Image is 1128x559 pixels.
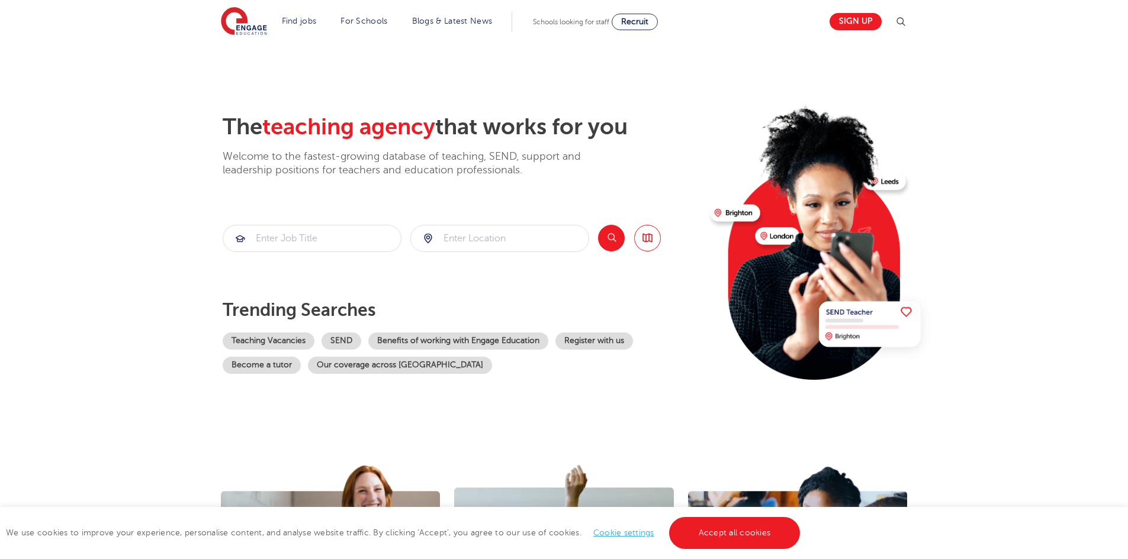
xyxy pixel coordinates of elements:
[308,357,492,374] a: Our coverage across [GEOGRAPHIC_DATA]
[221,7,267,37] img: Engage Education
[830,13,882,30] a: Sign up
[282,17,317,25] a: Find jobs
[410,225,589,252] div: Submit
[598,225,625,251] button: Search
[223,332,314,350] a: Teaching Vacancies
[223,225,401,251] input: Submit
[368,332,548,350] a: Benefits of working with Engage Education
[322,332,361,350] a: SEND
[223,299,700,321] p: Trending searches
[669,517,801,549] a: Accept all cookies
[340,17,387,25] a: For Schools
[223,357,301,374] a: Become a tutor
[411,225,589,251] input: Submit
[612,14,658,30] a: Recruit
[555,332,633,350] a: Register with us
[533,18,609,26] span: Schools looking for staff
[412,17,493,25] a: Blogs & Latest News
[593,528,654,537] a: Cookie settings
[223,150,613,177] p: Welcome to the fastest-growing database of teaching, SEND, support and leadership positions for t...
[223,225,401,252] div: Submit
[223,114,700,141] h2: The that works for you
[621,17,648,26] span: Recruit
[262,114,435,140] span: teaching agency
[6,528,803,537] span: We use cookies to improve your experience, personalise content, and analyse website traffic. By c...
